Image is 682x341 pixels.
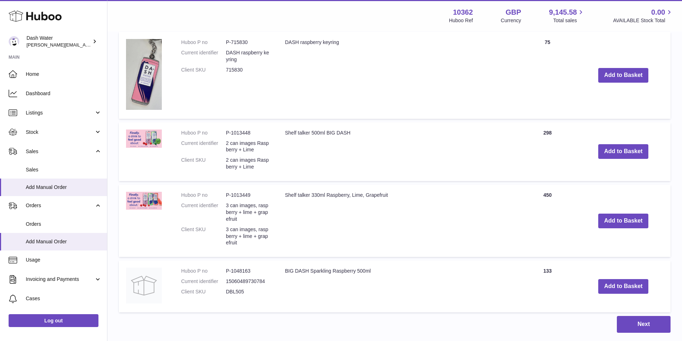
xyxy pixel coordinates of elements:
span: Orders [26,221,102,228]
button: Next [617,316,671,333]
span: Dashboard [26,90,102,97]
td: 133 [519,260,576,312]
dd: P-1048163 [226,268,271,274]
dd: 715830 [226,67,271,73]
dd: 3 can images, raspberry + lime + grapefruit [226,202,271,223]
span: Add Manual Order [26,238,102,245]
span: [PERSON_NAME][EMAIL_ADDRESS][DOMAIN_NAME] [26,42,144,48]
dt: Current identifier [181,278,226,285]
dt: Current identifier [181,49,226,63]
button: Add to Basket [598,68,648,83]
button: Add to Basket [598,279,648,294]
dd: DBL505 [226,288,271,295]
button: Add to Basket [598,214,648,228]
img: sophie@dash-water.com [9,36,19,47]
dt: Client SKU [181,226,226,247]
img: Shelf talker 500ml BIG DASH [126,130,162,148]
span: Listings [26,109,94,116]
span: Usage [26,257,102,263]
span: Home [26,71,102,78]
span: Stock [26,129,94,136]
td: DASH raspberry keyring [278,32,519,119]
span: Sales [26,166,102,173]
dt: Client SKU [181,288,226,295]
dd: P-715830 [226,39,271,46]
button: Add to Basket [598,144,648,159]
img: DASH raspberry keyring [126,39,162,110]
img: BIG DASH Sparkling Raspberry 500ml [126,268,162,303]
span: AVAILABLE Stock Total [613,17,673,24]
span: Add Manual Order [26,184,102,191]
td: Shelf talker 330ml Raspberry, Lime, Grapefruit [278,185,519,257]
strong: GBP [506,8,521,17]
div: Huboo Ref [449,17,473,24]
td: Shelf talker 500ml BIG DASH [278,122,519,181]
dd: DASH raspberry keyring [226,49,271,63]
dd: 3 can images, raspberry + lime + grapefruit [226,226,271,247]
td: BIG DASH Sparkling Raspberry 500ml [278,260,519,312]
a: 0.00 AVAILABLE Stock Total [613,8,673,24]
span: Cases [26,295,102,302]
dt: Huboo P no [181,192,226,199]
dd: 2 can images Raspberry + Lime [226,157,271,170]
dt: Huboo P no [181,268,226,274]
a: 9,145.58 Total sales [549,8,585,24]
dt: Client SKU [181,67,226,73]
span: 9,145.58 [549,8,577,17]
span: Total sales [553,17,585,24]
span: 0.00 [651,8,665,17]
img: Shelf talker 330ml Raspberry, Lime, Grapefruit [126,192,162,210]
span: Invoicing and Payments [26,276,94,283]
span: Orders [26,202,94,209]
dd: P-1013448 [226,130,271,136]
dd: 2 can images Raspberry + Lime [226,140,271,154]
strong: 10362 [453,8,473,17]
dd: P-1013449 [226,192,271,199]
td: 450 [519,185,576,257]
dt: Client SKU [181,157,226,170]
td: 298 [519,122,576,181]
dt: Current identifier [181,140,226,154]
dt: Huboo P no [181,130,226,136]
dd: 15060489730784 [226,278,271,285]
a: Log out [9,314,98,327]
div: Currency [501,17,521,24]
dt: Current identifier [181,202,226,223]
div: Dash Water [26,35,91,48]
span: Sales [26,148,94,155]
td: 75 [519,32,576,119]
dt: Huboo P no [181,39,226,46]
